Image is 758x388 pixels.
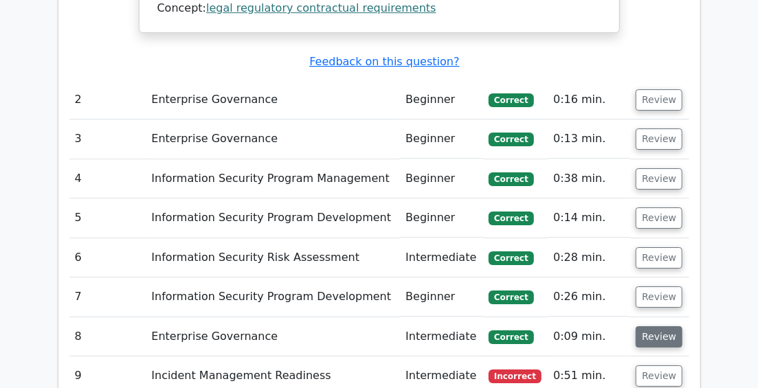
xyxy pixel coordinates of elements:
[636,89,682,111] button: Review
[309,55,459,68] a: Feedback on this question?
[400,198,483,238] td: Beginner
[548,238,630,277] td: 0:28 min.
[489,290,533,304] span: Correct
[146,198,400,238] td: Information Security Program Development
[69,198,146,238] td: 5
[69,277,146,317] td: 7
[548,317,630,356] td: 0:09 min.
[69,317,146,356] td: 8
[636,247,682,269] button: Review
[489,369,542,383] span: Incorrect
[489,133,533,146] span: Correct
[157,1,601,16] div: Concept:
[636,168,682,190] button: Review
[69,119,146,159] td: 3
[489,251,533,265] span: Correct
[636,207,682,229] button: Review
[69,80,146,119] td: 2
[400,277,483,317] td: Beginner
[400,80,483,119] td: Beginner
[146,119,400,159] td: Enterprise Governance
[636,128,682,150] button: Review
[548,159,630,198] td: 0:38 min.
[636,286,682,308] button: Review
[69,238,146,277] td: 6
[400,159,483,198] td: Beginner
[146,80,400,119] td: Enterprise Governance
[489,93,533,107] span: Correct
[146,317,400,356] td: Enterprise Governance
[548,198,630,238] td: 0:14 min.
[146,238,400,277] td: Information Security Risk Assessment
[548,119,630,159] td: 0:13 min.
[69,159,146,198] td: 4
[400,119,483,159] td: Beginner
[548,80,630,119] td: 0:16 min.
[146,277,400,317] td: Information Security Program Development
[636,326,682,347] button: Review
[206,1,436,14] a: legal regulatory contractual requirements
[146,159,400,198] td: Information Security Program Management
[400,238,483,277] td: Intermediate
[400,317,483,356] td: Intermediate
[489,330,533,344] span: Correct
[636,365,682,387] button: Review
[548,277,630,317] td: 0:26 min.
[489,172,533,186] span: Correct
[489,212,533,225] span: Correct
